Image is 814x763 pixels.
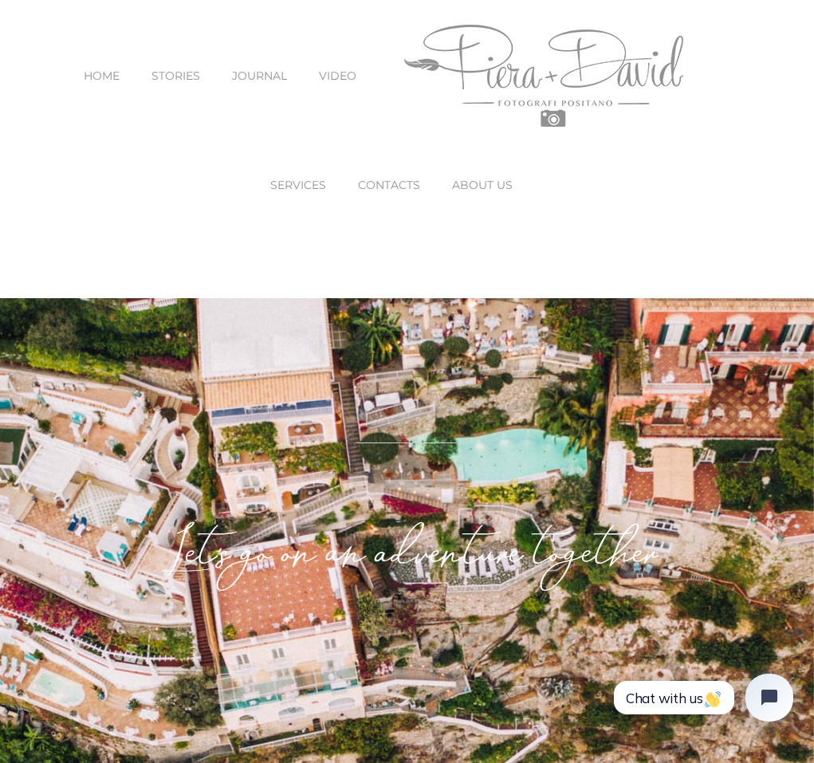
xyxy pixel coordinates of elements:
a: HOME [84,42,120,109]
span: SERVICES [270,179,326,191]
em: Let's go on an adventure together [160,533,653,584]
img: Piera Plus David Photography Positano Logo [404,25,683,127]
span: CONTACTS [358,179,420,191]
span: STORIES [151,70,200,81]
a: CONTACTS [358,151,420,218]
a: VIDEO [319,42,356,109]
span: VIDEO [319,70,356,81]
a: STORIES [151,42,200,109]
span: ABOUT US [452,179,513,191]
iframe: Tidio Chat [589,651,814,763]
span: JOURNAL [232,70,287,81]
span: HOME [84,70,120,81]
a: ABOUT US [452,151,513,218]
a: SERVICES [270,151,326,218]
a: JOURNAL [232,42,287,109]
